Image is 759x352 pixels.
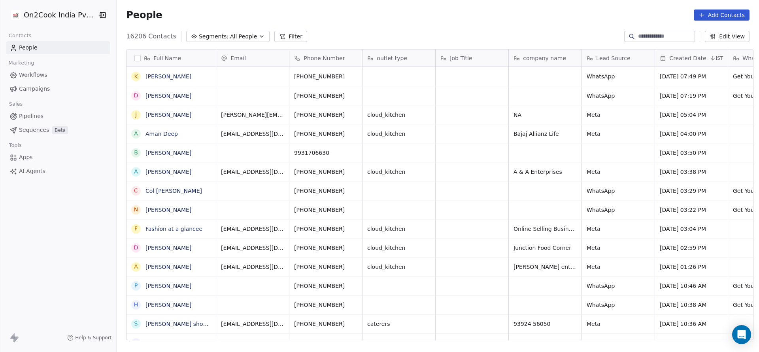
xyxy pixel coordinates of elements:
div: B [134,148,138,157]
div: Email [216,49,289,67]
span: Created Date [669,54,706,62]
span: [DATE] 03:50 PM [660,149,723,157]
span: [DATE] 02:59 PM [660,244,723,252]
div: A [134,129,138,138]
div: S [134,339,138,347]
div: C [134,186,138,195]
span: [DATE] 10:36 AM [660,320,723,328]
div: K [134,72,138,81]
span: [DATE] 07:49 PM [660,72,723,80]
span: [DATE] 10:46 AM [660,282,723,290]
div: N [134,205,138,214]
a: Help & Support [67,335,111,341]
span: [EMAIL_ADDRESS][DOMAIN_NAME] [221,244,284,252]
span: On2Cook India Pvt. Ltd. [24,10,95,20]
span: [PHONE_NUMBER] [294,168,357,176]
span: [PHONE_NUMBER] [294,206,357,214]
span: [DATE] 03:38 PM [660,168,723,176]
a: [PERSON_NAME] [145,112,191,118]
a: Apps [6,151,110,164]
span: Meta [587,320,650,328]
span: [PERSON_NAME][EMAIL_ADDRESS][DOMAIN_NAME] [221,111,284,119]
span: Meta [587,168,650,176]
div: Lead Source [582,49,655,67]
span: [PHONE_NUMBER] [294,92,357,100]
button: On2Cook India Pvt. Ltd. [9,8,92,22]
span: Meta [587,263,650,271]
span: A & A Enterprises [514,168,577,176]
div: Phone Number [289,49,362,67]
a: Fashion at a glancee [145,226,202,232]
span: WhatsApp [587,282,650,290]
a: [PERSON_NAME] [145,169,191,175]
span: Sales [6,98,26,110]
span: [DATE] 03:29 PM [660,187,723,195]
div: Full Name [126,49,216,67]
span: caterers [367,320,430,328]
div: A [134,263,138,271]
span: [PHONE_NUMBER] [294,339,357,347]
span: [DATE] 03:22 PM [660,206,723,214]
button: Add Contacts [694,10,750,21]
span: Meta [587,339,650,347]
a: [PERSON_NAME] [145,245,191,251]
span: [EMAIL_ADDRESS][DOMAIN_NAME] [221,263,284,271]
span: Marketing [5,57,38,69]
span: [PHONE_NUMBER] [294,263,357,271]
span: [PHONE_NUMBER] [294,187,357,195]
a: [PERSON_NAME] [145,283,191,289]
span: [PHONE_NUMBER] [294,225,357,233]
div: Open Intercom Messenger [732,325,751,344]
span: 16206 Contacts [126,32,176,41]
span: WhatsApp [587,301,650,309]
span: Meta [587,225,650,233]
span: company name [523,54,566,62]
span: Workflows [19,71,47,79]
span: WhatsApp [587,72,650,80]
span: Meta [587,244,650,252]
span: [DATE] 09:42 AM [660,339,723,347]
span: All People [230,32,257,41]
span: [GEOGRAPHIC_DATA], [GEOGRAPHIC_DATA], [GEOGRAPHIC_DATA] [514,339,577,347]
a: Aman Deep [145,131,178,137]
span: [PHONE_NUMBER] [294,282,357,290]
span: WhatsApp [587,187,650,195]
span: Sequences [19,126,49,134]
a: SequencesBeta [6,124,110,137]
button: Edit View [705,31,750,42]
a: AI Agents [6,165,110,178]
a: Pipelines [6,110,110,123]
span: AI Agents [19,167,45,175]
span: cloud_kitchen [367,130,430,138]
span: Pipelines [19,112,43,120]
span: People [19,44,38,52]
span: People [126,9,162,21]
span: [PERSON_NAME] enterprises [514,263,577,271]
a: [PERSON_NAME] [145,302,191,308]
span: Contacts [5,30,35,42]
span: [DATE] 10:38 AM [660,301,723,309]
a: Col [PERSON_NAME] [145,188,202,194]
span: Bajaj Allianz Life [514,130,577,138]
span: 9931706630 [294,149,357,157]
span: WhatsApp [587,92,650,100]
span: Beta [52,126,68,134]
span: [PHONE_NUMBER] [294,301,357,309]
span: Online Selling Business [514,225,577,233]
span: cloud_kitchen [367,111,430,119]
a: [PERSON_NAME] [145,264,191,270]
div: grid [126,67,216,341]
span: [EMAIL_ADDRESS][DOMAIN_NAME] [221,168,284,176]
span: Tools [6,139,25,151]
div: A [134,167,138,176]
span: Full Name [153,54,181,62]
span: Help & Support [75,335,111,341]
span: outlet type [377,54,407,62]
span: restaurants [367,339,430,347]
div: D [134,244,138,252]
span: Junction Food Corner [514,244,577,252]
span: [PHONE_NUMBER] [294,320,357,328]
a: Workflows [6,68,110,82]
span: cloud_kitchen [367,244,430,252]
a: [PERSON_NAME] [145,340,191,346]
